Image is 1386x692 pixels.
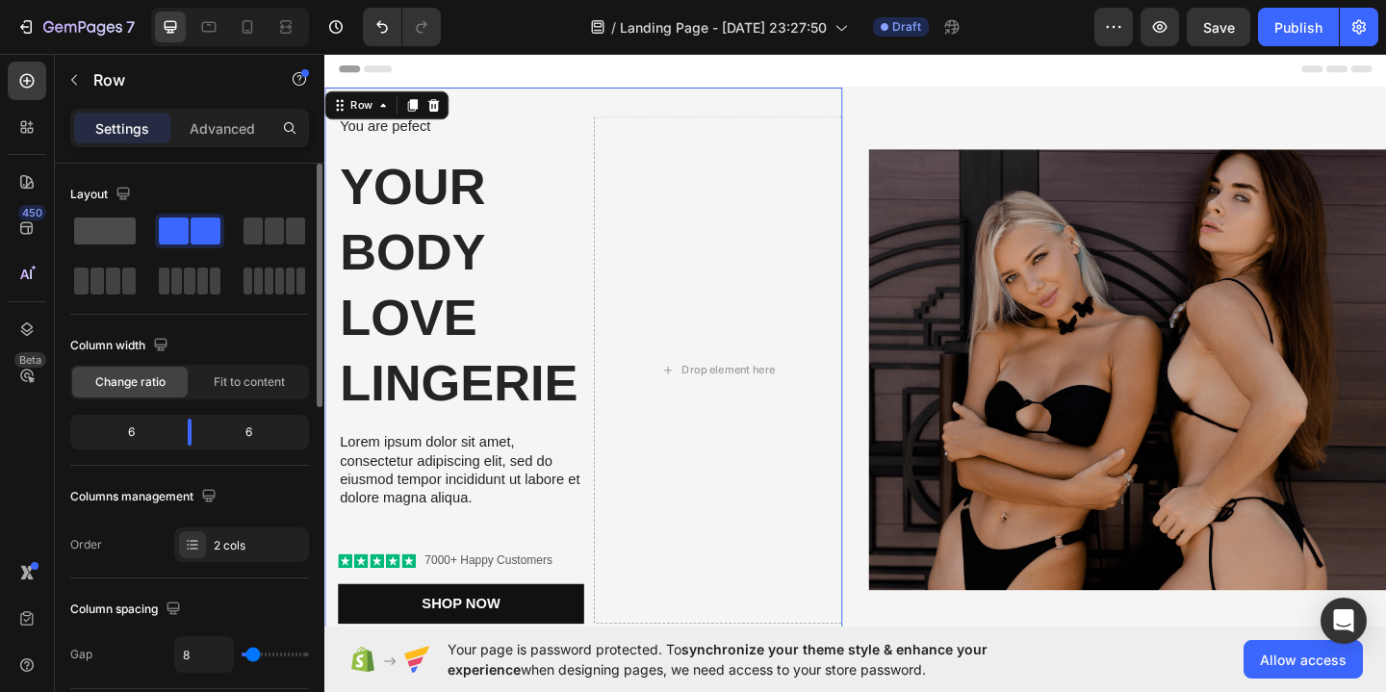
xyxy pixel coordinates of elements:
div: Column width [70,333,172,359]
div: Publish [1274,17,1322,38]
span: Change ratio [95,373,166,391]
div: Order [70,536,102,553]
p: Row [93,68,257,91]
span: Fit to content [214,373,285,391]
button: Publish [1258,8,1339,46]
img: gempages_432750572815254551-066a8788-f711-4186-9d7a-21686b4cdc88.png [592,107,1155,586]
span: Your page is password protected. To when designing pages, we need access to your store password. [448,639,1063,679]
div: Shop Now [106,591,192,611]
p: Settings [95,118,149,139]
p: 7 [126,15,135,38]
div: Drop element here [389,339,491,354]
iframe: Design area [324,51,1386,628]
div: Columns management [70,484,220,510]
div: Undo/Redo [363,8,441,46]
div: 450 [18,205,46,220]
div: 2 cols [214,537,304,554]
div: Open Intercom Messenger [1321,598,1367,644]
div: Gap [70,646,92,663]
button: Shop Now [14,579,282,623]
span: synchronize your theme style & enhance your experience [448,641,988,678]
p: Advanced [190,118,255,139]
button: Save [1187,8,1250,46]
button: 7 [8,8,143,46]
div: Row [24,50,56,67]
div: Column spacing [70,597,185,623]
div: Beta [14,352,46,368]
div: 6 [207,419,305,446]
span: Save [1203,19,1235,36]
div: 6 [74,419,172,446]
input: Auto [175,637,233,672]
span: / [611,17,616,38]
div: Layout [70,182,135,208]
button: Allow access [1244,640,1363,679]
span: Landing Page - [DATE] 23:27:50 [620,17,827,38]
span: Allow access [1260,650,1347,670]
span: Draft [892,18,921,36]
